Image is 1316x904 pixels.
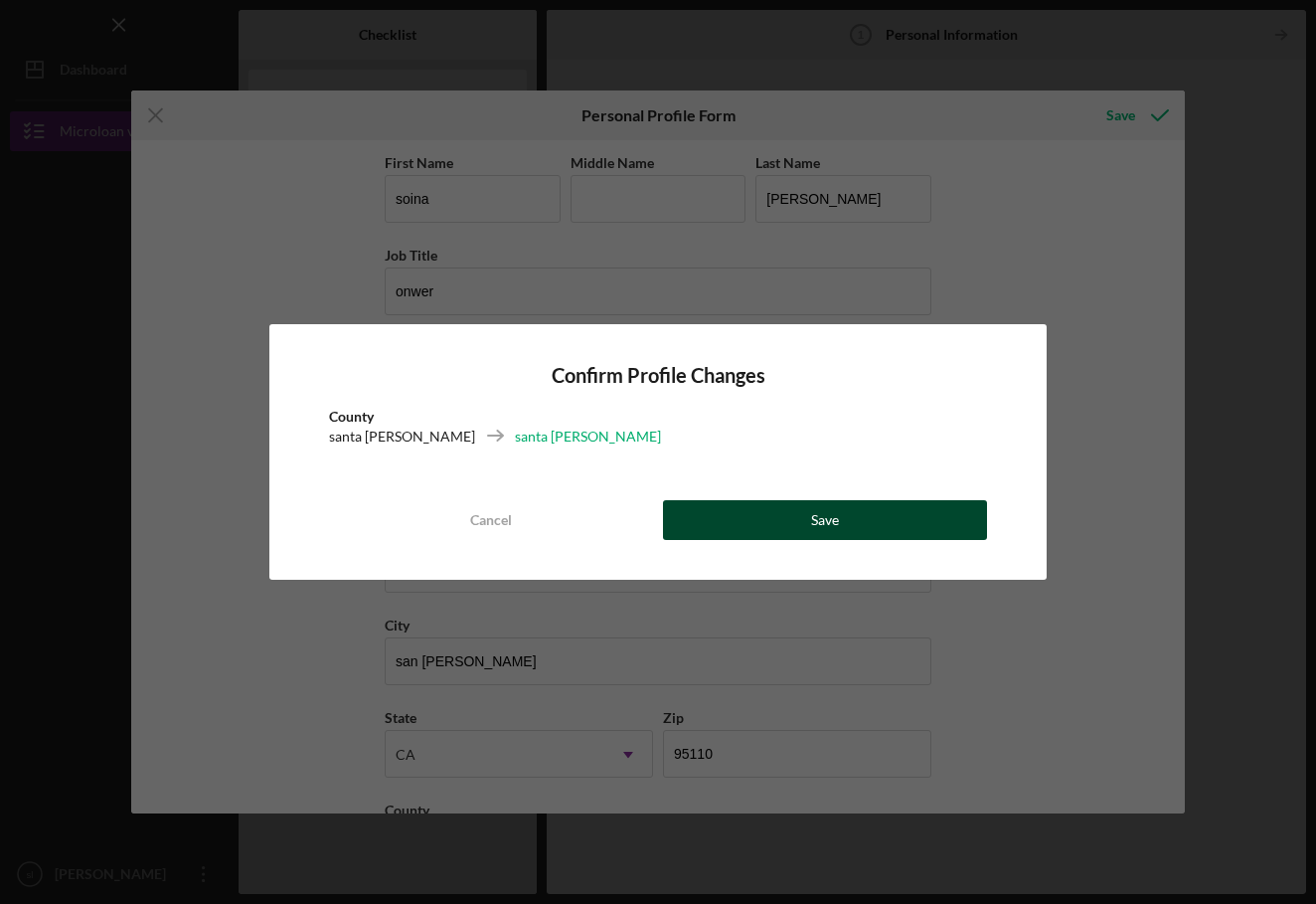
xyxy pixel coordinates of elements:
[515,427,661,447] div: santa [PERSON_NAME]
[329,427,475,447] div: santa [PERSON_NAME]
[811,500,839,540] div: Save
[329,408,374,425] b: County
[663,500,987,540] button: Save
[329,500,653,540] button: Cancel
[329,364,987,387] h4: Confirm Profile Changes
[470,500,512,540] div: Cancel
